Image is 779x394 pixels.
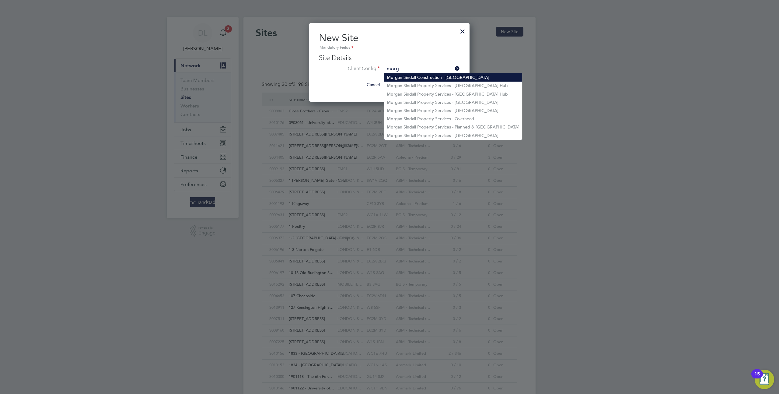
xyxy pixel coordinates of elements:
li: an Sindall Property Services - [GEOGRAPHIC_DATA] [384,132,522,140]
h2: New Site [319,32,460,51]
b: Morg [387,100,398,105]
b: Morg [387,83,398,88]
div: Mandatory Fields [319,44,460,51]
b: Morg [387,125,398,130]
b: Morg [387,133,398,138]
label: Client Config [319,65,380,72]
b: Morg [387,75,398,80]
li: an Sindall Property Services - [GEOGRAPHIC_DATA] [384,107,522,115]
li: an Sindall Property Services - [GEOGRAPHIC_DATA] Hub [384,82,522,90]
li: an Sindall Property Services - [GEOGRAPHIC_DATA] [384,98,522,107]
h3: Site Details [319,54,460,62]
li: an Sindall Property Services - Overhead [384,115,522,123]
b: Morg [387,116,398,121]
button: Open Resource Center, 15 new notifications [755,370,774,389]
div: 15 [754,374,760,382]
li: an Sindall Property Services - Planned & [GEOGRAPHIC_DATA] [384,123,522,131]
button: Cancel [362,80,385,90]
li: an Sindall Construction - [GEOGRAPHIC_DATA] [384,73,522,82]
b: Morg [387,108,398,113]
b: Morg [387,92,398,97]
input: Search for... [385,65,460,74]
li: an Sindall Property Services - [GEOGRAPHIC_DATA] Hub [384,90,522,98]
